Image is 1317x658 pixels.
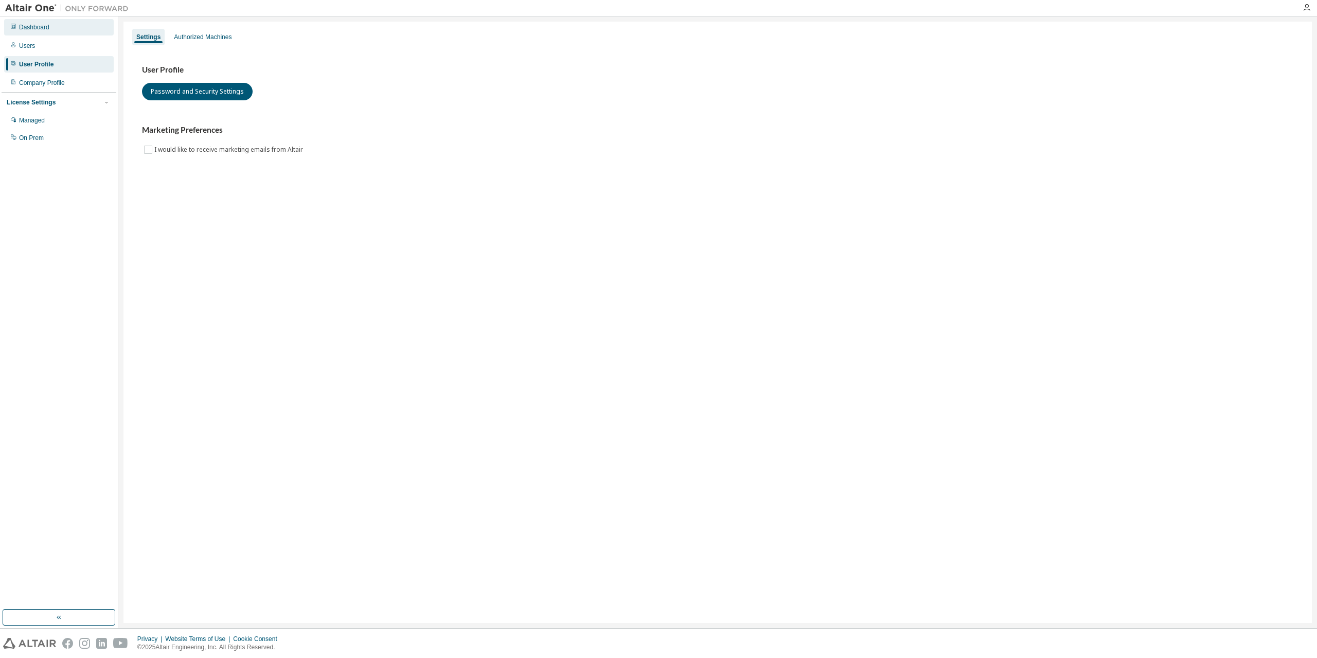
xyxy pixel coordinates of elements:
[5,3,134,13] img: Altair One
[96,638,107,649] img: linkedin.svg
[19,42,35,50] div: Users
[136,33,161,41] div: Settings
[233,635,283,643] div: Cookie Consent
[142,83,253,100] button: Password and Security Settings
[142,65,1293,75] h3: User Profile
[142,125,1293,135] h3: Marketing Preferences
[19,134,44,142] div: On Prem
[79,638,90,649] img: instagram.svg
[165,635,233,643] div: Website Terms of Use
[154,144,305,156] label: I would like to receive marketing emails from Altair
[19,60,54,68] div: User Profile
[19,79,65,87] div: Company Profile
[62,638,73,649] img: facebook.svg
[7,98,56,106] div: License Settings
[3,638,56,649] img: altair_logo.svg
[137,643,283,652] p: © 2025 Altair Engineering, Inc. All Rights Reserved.
[19,23,49,31] div: Dashboard
[19,116,45,125] div: Managed
[113,638,128,649] img: youtube.svg
[137,635,165,643] div: Privacy
[174,33,232,41] div: Authorized Machines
